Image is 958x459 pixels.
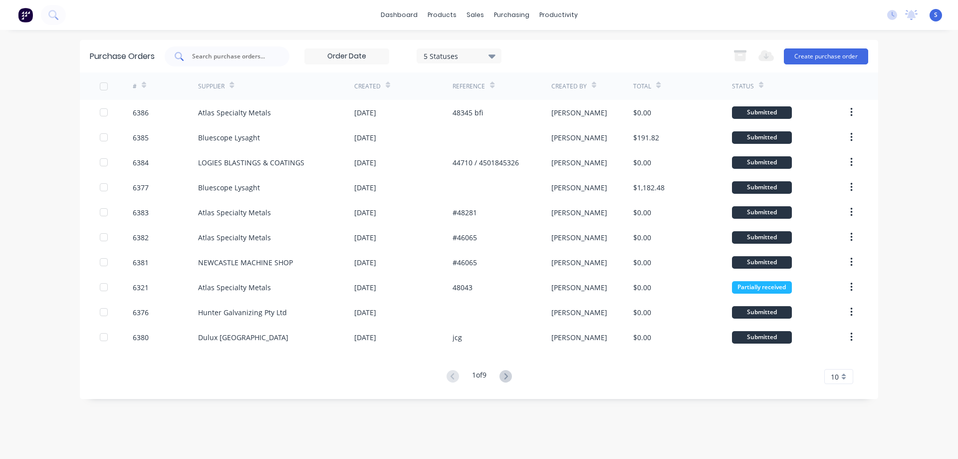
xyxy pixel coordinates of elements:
[472,370,486,384] div: 1 of 9
[534,7,583,22] div: productivity
[732,231,792,244] div: Submitted
[633,307,651,318] div: $0.00
[831,372,839,382] span: 10
[133,207,149,218] div: 6383
[198,132,260,143] div: Bluescope Lysaght
[133,257,149,268] div: 6381
[354,157,376,168] div: [DATE]
[732,206,792,219] div: Submitted
[133,282,149,293] div: 6321
[354,332,376,343] div: [DATE]
[354,232,376,243] div: [DATE]
[732,281,792,294] div: Partially received
[732,82,754,91] div: Status
[453,107,483,118] div: 48345 bfi
[462,7,489,22] div: sales
[198,332,288,343] div: Dulux [GEOGRAPHIC_DATA]
[551,207,607,218] div: [PERSON_NAME]
[732,131,792,144] div: Submitted
[784,48,868,64] button: Create purchase order
[633,332,651,343] div: $0.00
[198,157,304,168] div: LOGIES BLASTINGS & COATINGS
[551,182,607,193] div: [PERSON_NAME]
[198,107,271,118] div: Atlas Specialty Metals
[732,106,792,119] div: Submitted
[198,282,271,293] div: Atlas Specialty Metals
[133,82,137,91] div: #
[633,82,651,91] div: Total
[551,257,607,268] div: [PERSON_NAME]
[133,307,149,318] div: 6376
[453,282,473,293] div: 48043
[133,107,149,118] div: 6386
[732,156,792,169] div: Submitted
[133,232,149,243] div: 6382
[633,282,651,293] div: $0.00
[354,207,376,218] div: [DATE]
[633,182,665,193] div: $1,182.48
[551,307,607,318] div: [PERSON_NAME]
[551,157,607,168] div: [PERSON_NAME]
[354,132,376,143] div: [DATE]
[18,7,33,22] img: Factory
[354,257,376,268] div: [DATE]
[354,282,376,293] div: [DATE]
[453,257,477,268] div: #46065
[551,132,607,143] div: [PERSON_NAME]
[732,256,792,269] div: Submitted
[489,7,534,22] div: purchasing
[551,107,607,118] div: [PERSON_NAME]
[732,331,792,344] div: Submitted
[133,132,149,143] div: 6385
[633,232,651,243] div: $0.00
[133,157,149,168] div: 6384
[198,182,260,193] div: Bluescope Lysaght
[633,132,659,143] div: $191.82
[934,10,938,19] span: S
[453,207,477,218] div: #48281
[191,51,274,61] input: Search purchase orders...
[633,107,651,118] div: $0.00
[354,307,376,318] div: [DATE]
[633,207,651,218] div: $0.00
[198,207,271,218] div: Atlas Specialty Metals
[198,82,225,91] div: Supplier
[633,257,651,268] div: $0.00
[198,232,271,243] div: Atlas Specialty Metals
[453,232,477,243] div: #46065
[424,50,495,61] div: 5 Statuses
[198,307,287,318] div: Hunter Galvanizing Pty Ltd
[732,306,792,319] div: Submitted
[354,182,376,193] div: [DATE]
[551,232,607,243] div: [PERSON_NAME]
[90,50,155,62] div: Purchase Orders
[354,82,381,91] div: Created
[133,332,149,343] div: 6380
[453,157,519,168] div: 44710 / 4501845326
[732,181,792,194] div: Submitted
[354,107,376,118] div: [DATE]
[551,282,607,293] div: [PERSON_NAME]
[633,157,651,168] div: $0.00
[376,7,423,22] a: dashboard
[551,332,607,343] div: [PERSON_NAME]
[198,257,293,268] div: NEWCASTLE MACHINE SHOP
[453,332,462,343] div: jcg
[305,49,389,64] input: Order Date
[133,182,149,193] div: 6377
[423,7,462,22] div: products
[453,82,485,91] div: Reference
[551,82,587,91] div: Created By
